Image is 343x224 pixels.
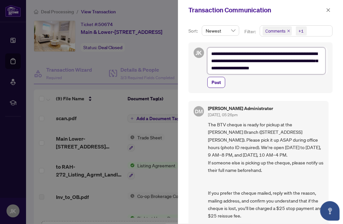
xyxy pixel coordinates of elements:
[263,26,292,35] span: Comments
[320,201,340,221] button: Open asap
[287,29,290,33] span: close
[244,28,257,35] p: Filter:
[208,112,238,117] span: [DATE], 05:26pm
[299,28,304,34] div: +1
[195,107,203,115] span: DM
[326,8,331,12] span: close
[188,27,199,35] p: Sort:
[206,26,235,35] span: Newest
[208,106,273,111] h5: [PERSON_NAME] Administrator
[188,5,324,15] div: Transaction Communication
[196,48,202,57] span: JK
[212,77,221,88] span: Post
[207,77,225,88] button: Post
[266,28,286,34] span: Comments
